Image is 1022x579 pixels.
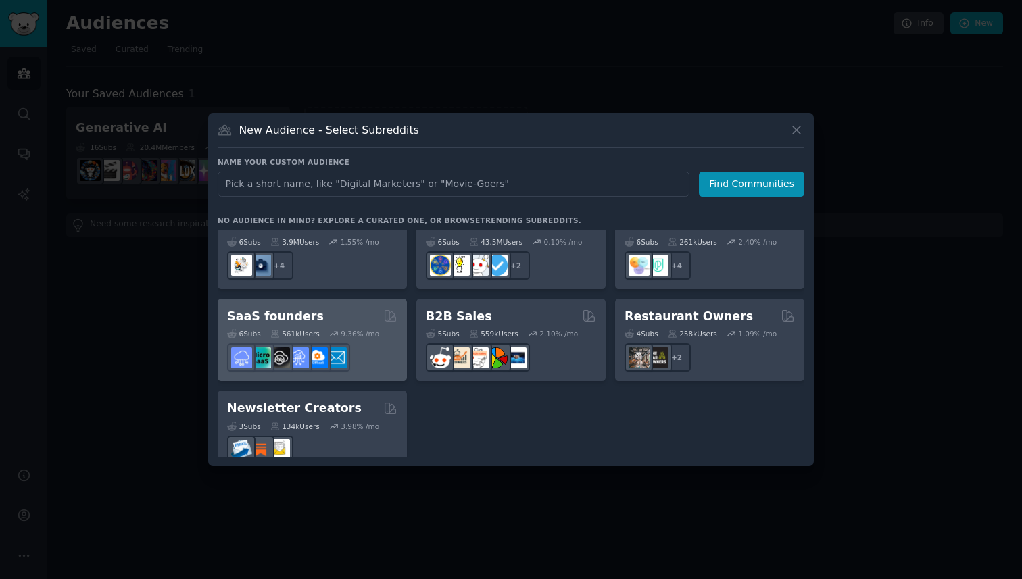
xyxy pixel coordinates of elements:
[218,216,581,225] div: No audience in mind? Explore a curated one, or browse .
[218,172,689,197] input: Pick a short name, like "Digital Marketers" or "Movie-Goers"
[426,329,460,338] div: 5 Sub s
[341,422,379,431] div: 3.98 % /mo
[250,255,271,276] img: work
[668,329,717,338] div: 258k Users
[648,255,668,276] img: ProductMgmt
[738,329,777,338] div: 1.09 % /mo
[288,347,309,368] img: SaaSSales
[662,251,691,280] div: + 4
[218,157,804,167] h3: Name your custom audience
[250,347,271,368] img: microsaas
[469,329,518,338] div: 559k Users
[341,329,379,338] div: 9.36 % /mo
[502,251,530,280] div: + 2
[265,251,293,280] div: + 4
[506,347,527,368] img: B_2_B_Selling_Tips
[231,255,252,276] img: RemoteJobs
[629,347,650,368] img: restaurantowners
[426,237,460,247] div: 6 Sub s
[544,237,583,247] div: 0.10 % /mo
[468,255,489,276] img: productivity
[231,347,252,368] img: SaaS
[487,347,508,368] img: B2BSales
[269,347,290,368] img: NoCodeSaaS
[430,347,451,368] img: sales
[227,329,261,338] div: 6 Sub s
[738,237,777,247] div: 2.40 % /mo
[269,439,290,460] img: Newsletters
[469,237,522,247] div: 43.5M Users
[629,255,650,276] img: ProductManagement
[662,343,691,372] div: + 2
[250,439,271,460] img: Substack
[307,347,328,368] img: B2BSaaS
[227,422,261,431] div: 3 Sub s
[270,422,320,431] div: 134k Users
[426,308,492,325] h2: B2B Sales
[227,308,324,325] h2: SaaS founders
[648,347,668,368] img: BarOwners
[430,255,451,276] img: LifeProTips
[625,308,753,325] h2: Restaurant Owners
[227,400,362,417] h2: Newsletter Creators
[231,439,252,460] img: Emailmarketing
[468,347,489,368] img: b2b_sales
[487,255,508,276] img: getdisciplined
[699,172,804,197] button: Find Communities
[539,329,578,338] div: 2.10 % /mo
[625,237,658,247] div: 6 Sub s
[449,255,470,276] img: lifehacks
[326,347,347,368] img: SaaS_Email_Marketing
[270,237,320,247] div: 3.9M Users
[239,123,419,137] h3: New Audience - Select Subreddits
[480,216,578,224] a: trending subreddits
[341,237,379,247] div: 1.55 % /mo
[668,237,717,247] div: 261k Users
[270,329,320,338] div: 561k Users
[449,347,470,368] img: salestechniques
[625,329,658,338] div: 4 Sub s
[227,237,261,247] div: 6 Sub s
